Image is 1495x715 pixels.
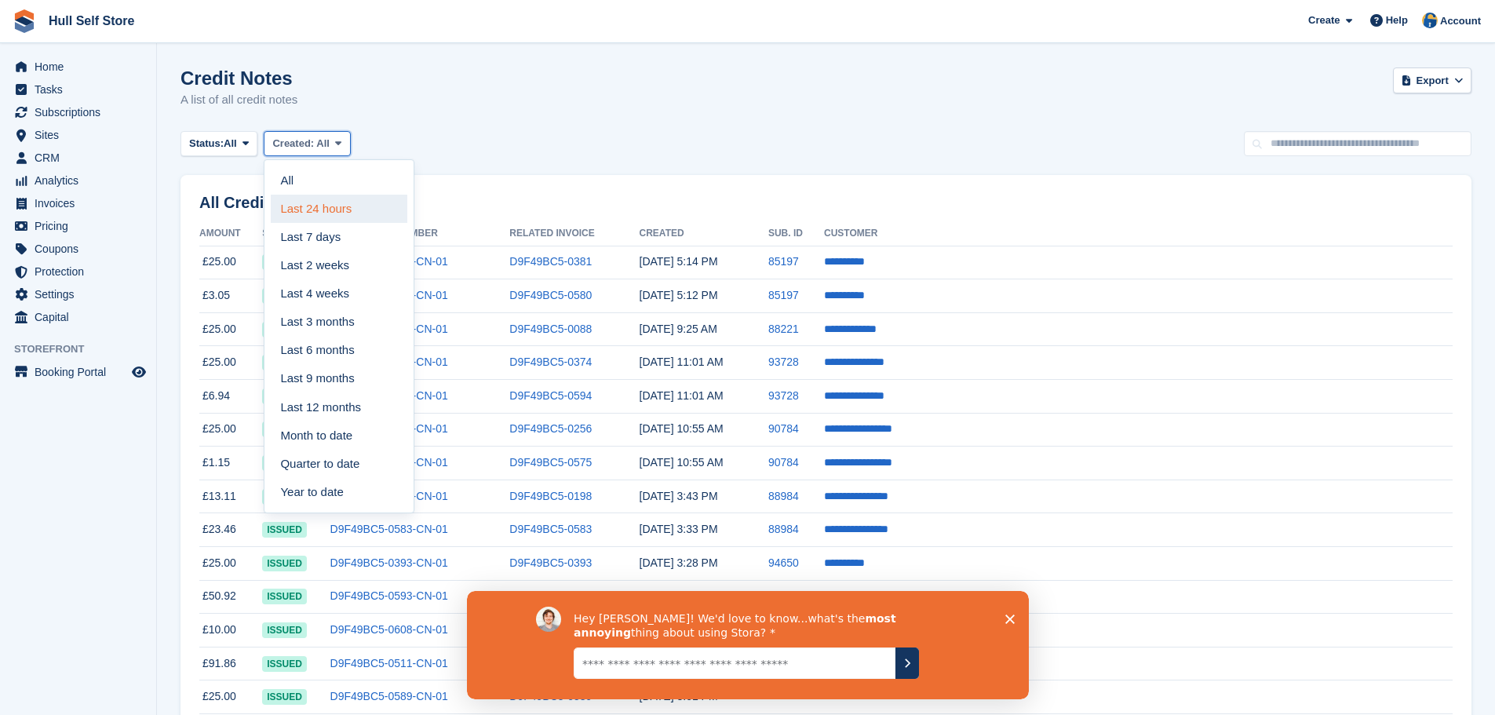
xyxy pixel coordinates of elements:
th: Status [262,221,330,246]
img: Hull Self Store [1422,13,1438,28]
td: £13.11 [199,480,262,513]
time: 2025-08-26 14:28:19 UTC [640,556,718,569]
span: issued [262,556,307,571]
span: issued [262,656,307,672]
time: 2025-09-02 10:01:06 UTC [640,389,724,402]
span: Created: [272,137,314,149]
td: £25.00 [199,413,262,447]
span: Protection [35,261,129,283]
h1: Credit Notes [180,67,297,89]
a: D9F49BC5-0511-CN-01 [330,657,448,669]
td: £25.00 [199,547,262,581]
a: 85197 [768,289,799,301]
a: D9F49BC5-0580-CN-01 [330,289,448,301]
span: issued [262,489,307,505]
a: menu [8,215,148,237]
a: Last 7 days [271,223,407,251]
td: £25.00 [199,680,262,714]
a: 85197 [768,255,799,268]
a: Last 4 weeks [271,279,407,308]
span: issued [262,288,307,304]
td: £10.00 [199,614,262,648]
a: 93728 [768,389,799,402]
a: menu [8,238,148,260]
td: £25.00 [199,246,262,279]
a: Last 24 hours [271,195,407,223]
a: Preview store [129,363,148,381]
a: menu [8,124,148,146]
a: D9F49BC5-0589-CN-01 [330,690,448,702]
span: Subscriptions [35,101,129,123]
span: Account [1440,13,1481,29]
time: 2025-08-26 14:33:09 UTC [640,523,718,535]
span: Analytics [35,170,129,192]
a: Last 6 months [271,337,407,365]
a: menu [8,361,148,383]
a: Last 2 weeks [271,251,407,279]
time: 2025-08-26 14:43:58 UTC [640,490,718,502]
span: issued [262,622,307,638]
a: D9F49BC5-0593 [509,589,592,602]
a: Month to date [271,421,407,450]
iframe: Survey by David from Stora [467,591,1029,699]
a: D9F49BC5-0198 [509,490,592,502]
td: £50.92 [199,580,262,614]
time: 2025-09-04 08:25:16 UTC [640,323,717,335]
a: D9F49BC5-0198-CN-01 [330,490,448,502]
a: 94650 [768,556,799,569]
p: A list of all credit notes [180,91,297,109]
a: D9F49BC5-0374 [509,356,592,368]
a: Last 3 months [271,308,407,336]
span: Export [1417,73,1449,89]
h2: All Credit Notes [199,194,1453,212]
a: 88984 [768,490,799,502]
span: issued [262,389,307,404]
td: £91.86 [199,647,262,680]
time: 2025-08-26 14:27:58 UTC [640,589,718,602]
span: Tasks [35,78,129,100]
a: 90784 [768,422,799,435]
a: D9F49BC5-0594 [509,389,592,402]
span: Invoices [35,192,129,214]
button: Status: All [180,131,257,157]
a: 93728 [768,356,799,368]
a: Hull Self Store [42,8,140,34]
td: £23.46 [199,513,262,547]
span: issued [262,689,307,705]
th: Sub. ID [768,221,824,246]
a: menu [8,192,148,214]
span: Pricing [35,215,129,237]
a: D9F49BC5-0381-CN-01 [330,255,448,268]
span: issued [262,355,307,370]
a: 88984 [768,523,799,535]
td: £6.94 [199,380,262,414]
span: All [316,137,330,149]
span: Status: [189,136,224,151]
a: D9F49BC5-0594-CN-01 [330,389,448,402]
a: D9F49BC5-0575-CN-01 [330,456,448,469]
span: CRM [35,147,129,169]
a: D9F49BC5-0393 [509,556,592,569]
span: Capital [35,306,129,328]
span: All [224,136,237,151]
span: Coupons [35,238,129,260]
a: menu [8,101,148,123]
span: Storefront [14,341,156,357]
a: 90784 [768,456,799,469]
a: Last 12 months [271,393,407,421]
span: Settings [35,283,129,305]
a: Last 9 months [271,365,407,393]
span: Help [1386,13,1408,28]
span: Home [35,56,129,78]
a: Quarter to date [271,450,407,478]
span: Booking Portal [35,361,129,383]
a: 94650 [768,589,799,602]
a: D9F49BC5-0575 [509,456,592,469]
span: issued [262,455,307,471]
span: Sites [35,124,129,146]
